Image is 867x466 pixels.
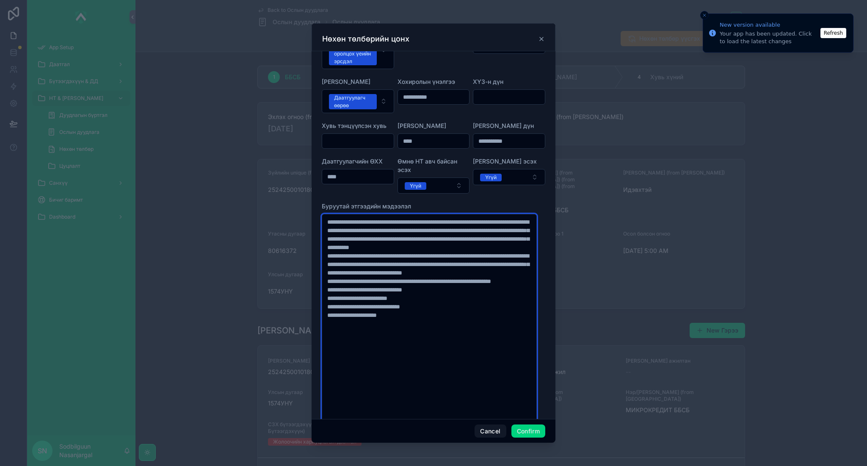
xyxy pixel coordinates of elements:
button: Close toast [700,11,709,19]
div: New version available [720,21,818,29]
button: Select Button [322,89,394,113]
div: Даатгуулагч өөрөө [334,94,372,109]
span: [PERSON_NAME] [398,122,446,129]
div: Үгүй [410,182,421,190]
button: Confirm [511,424,545,438]
h3: Нөхөн төлбөрийн цонх [322,34,409,44]
span: Өмнө НТ авч байсан эсэх [398,158,457,173]
button: Refresh [820,28,846,38]
span: [PERSON_NAME] дүн [473,122,534,129]
button: Select Button [473,169,545,185]
span: Хувь тэнцүүлсэн хувь [322,122,387,129]
span: [PERSON_NAME] [322,78,370,85]
span: Буруутай этгээдийн мэдээлэл [322,202,411,210]
span: Хохиролын үнэлгээ [398,78,455,85]
button: Cancel [475,424,506,438]
button: Select Button [398,178,470,194]
span: ХҮЗ-н дүн [473,78,503,85]
div: Үгүй [485,174,497,181]
div: Your app has been updated. Click to load the latest changes [720,30,818,45]
span: [PERSON_NAME] эсэх [473,158,537,165]
span: Даатгуулагчийн ӨХХ [322,158,383,165]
